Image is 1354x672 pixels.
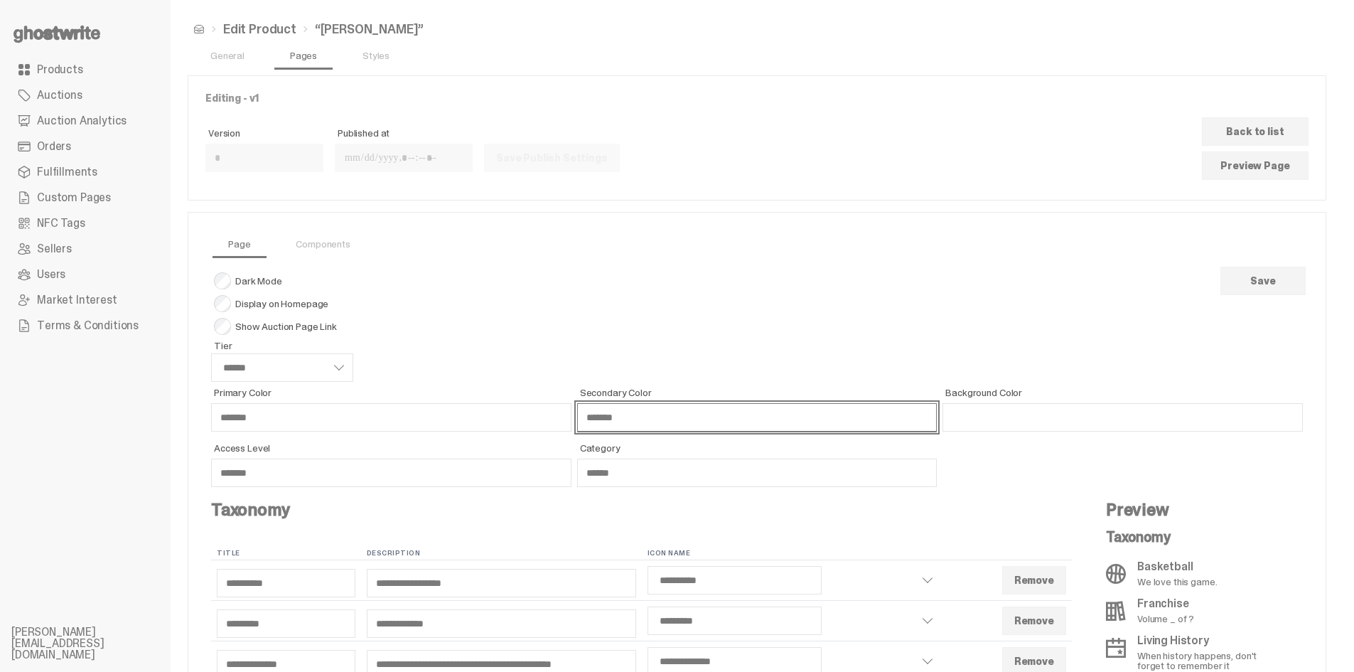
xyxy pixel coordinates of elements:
[1137,614,1194,624] p: Volume _ of ?
[1137,635,1280,646] p: Living History
[1137,651,1280,671] p: When history happens, don't forget to remember it
[11,210,159,236] a: NFC Tags
[1202,117,1309,146] a: Back to list
[338,128,473,138] span: Published at
[214,272,353,289] span: Dark Mode
[642,547,947,560] th: Icon Name
[361,547,642,560] th: Description
[11,287,159,313] a: Market Interest
[217,230,262,258] a: Page
[1106,530,1280,544] p: Taxonomy
[37,141,71,152] span: Orders
[37,192,111,203] span: Custom Pages
[942,403,1303,432] input: Background Color
[1202,151,1309,180] a: Preview Page
[214,388,571,398] span: Primary Color
[11,108,159,134] a: Auction Analytics
[580,443,937,453] span: Category
[37,90,82,101] span: Auctions
[37,294,117,306] span: Market Interest
[199,41,256,70] a: General
[37,243,72,255] span: Sellers
[214,341,353,351] span: Tier
[577,459,937,487] input: Category
[214,318,353,335] span: Show Auction Page Link
[11,313,159,338] a: Terms & Conditions
[1137,598,1194,609] p: Franchise
[11,82,159,108] a: Auctions
[11,57,159,82] a: Products
[296,23,424,36] li: “[PERSON_NAME]”
[211,403,571,432] input: Primary Color
[214,295,353,312] span: Display on Homepage
[1002,566,1066,594] button: Remove
[1137,577,1217,587] p: We love this game.
[945,388,1303,398] span: Background Color
[11,236,159,262] a: Sellers
[11,185,159,210] a: Custom Pages
[37,166,97,178] span: Fulfillments
[211,459,571,487] input: Access Level
[11,626,182,661] li: [PERSON_NAME][EMAIL_ADDRESS][DOMAIN_NAME]
[37,115,127,127] span: Auction Analytics
[214,443,571,453] span: Access Level
[279,41,328,70] a: Pages
[580,388,937,398] span: Secondary Color
[284,230,361,258] a: Components
[211,501,1072,518] h4: Taxonomy
[214,318,231,335] input: Show Auction Page Link
[577,403,937,432] input: Secondary Color
[11,134,159,159] a: Orders
[205,93,1309,112] p: Editing - v1
[211,547,361,560] th: Title
[205,144,323,172] input: Version
[37,218,85,229] span: NFC Tags
[11,159,159,185] a: Fulfillments
[208,128,323,138] span: Version
[11,262,159,287] a: Users
[37,320,139,331] span: Terms & Conditions
[214,295,231,312] input: Display on Homepage
[1220,267,1306,295] button: Save
[211,353,353,382] select: Tier
[1106,501,1280,518] h4: Preview
[37,64,83,75] span: Products
[335,144,473,172] input: Published at
[1137,561,1217,572] p: Basketball
[351,41,401,70] a: Styles
[37,269,65,280] span: Users
[223,23,296,36] a: Edit Product
[214,272,231,289] input: Dark Mode
[1002,607,1066,635] button: Remove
